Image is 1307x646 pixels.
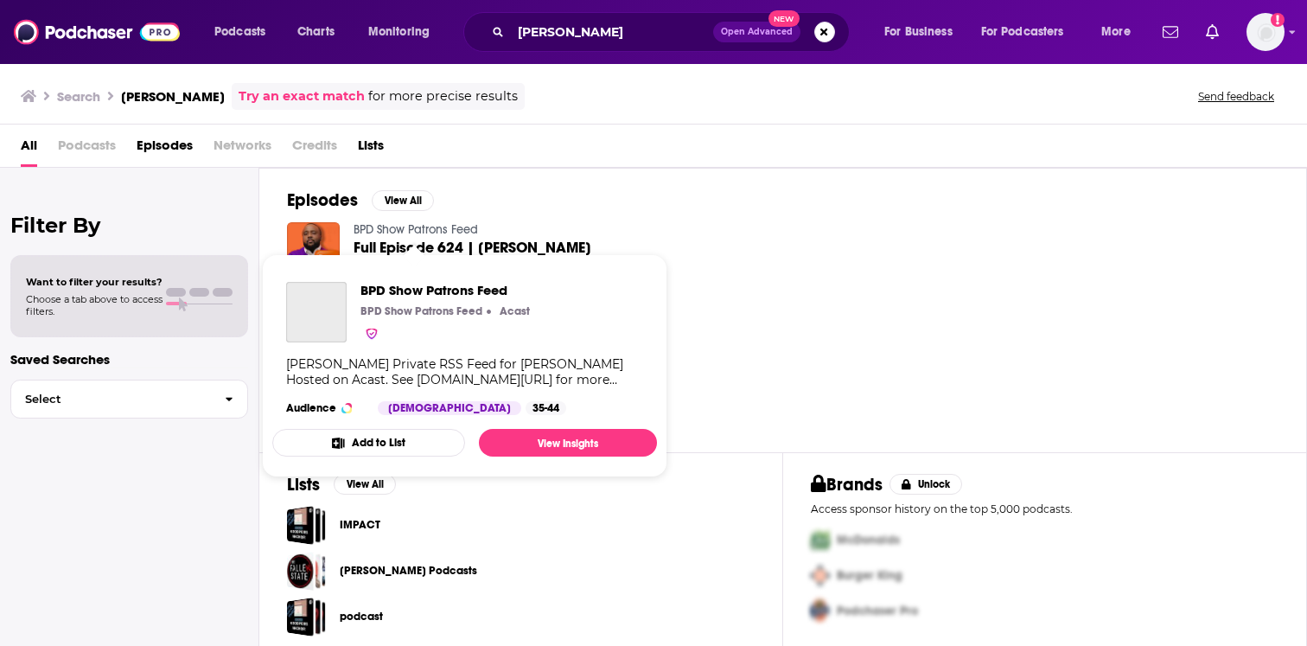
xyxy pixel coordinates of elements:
[287,222,340,275] img: Full Episode 624 | Trump Sides with Russia's Oligarchy and Intelligence Agencies | Russia's Model...
[804,558,837,593] img: Second Pro Logo
[26,276,163,288] span: Want to filter your results?
[356,18,452,46] button: open menu
[1271,13,1285,27] svg: Email not verified
[202,18,288,46] button: open menu
[495,304,530,318] a: AcastAcast
[10,380,248,419] button: Select
[884,20,953,44] span: For Business
[372,190,434,211] button: View All
[340,515,380,534] a: IMPACT
[286,18,345,46] a: Charts
[297,20,335,44] span: Charts
[272,429,465,457] button: Add to List
[837,533,900,547] span: McDonalds
[480,12,866,52] div: Search podcasts, credits, & more...
[121,88,225,105] h3: [PERSON_NAME]
[287,189,358,211] h2: Episodes
[57,88,100,105] h3: Search
[713,22,800,42] button: Open AdvancedNew
[1246,13,1285,51] img: User Profile
[21,131,37,167] a: All
[811,502,1278,515] p: Access sponsor history on the top 5,000 podcasts.
[287,552,326,591] a: Jesse Lee Peterson Podcasts
[214,131,271,167] span: Networks
[804,593,837,629] img: Third Pro Logo
[1246,13,1285,51] span: Logged in as EllaRoseMurphy
[287,189,434,211] a: EpisodesView All
[368,86,518,106] span: for more precise results
[768,10,800,27] span: New
[526,401,566,415] div: 35-44
[811,474,883,496] h2: Brands
[340,607,383,626] a: podcast
[837,568,902,583] span: Burger King
[286,356,643,387] div: [PERSON_NAME] Private RSS Feed for [PERSON_NAME] Hosted on Acast. See [DOMAIN_NAME][URL] for more...
[721,28,793,36] span: Open Advanced
[889,474,963,495] button: Unlock
[837,604,918,618] span: Podchaser Pro
[58,131,116,167] span: Podcasts
[11,393,211,405] span: Select
[286,282,347,342] a: BPD Show Patrons Feed
[479,429,657,457] a: View Insights
[368,20,430,44] span: Monitoring
[26,293,163,317] span: Choose a tab above to access filters.
[286,401,364,415] h3: Audience
[1156,17,1185,47] a: Show notifications dropdown
[360,282,530,298] a: BPD Show Patrons Feed
[358,131,384,167] a: Lists
[287,506,326,545] a: IMPACT
[1199,17,1226,47] a: Show notifications dropdown
[365,326,379,341] img: verified Badge
[354,222,478,237] a: BPD Show Patrons Feed
[804,522,837,558] img: First Pro Logo
[292,131,337,167] span: Credits
[500,304,530,318] p: Acast
[1246,13,1285,51] button: Show profile menu
[1089,18,1152,46] button: open menu
[137,131,193,167] a: Episodes
[872,18,974,46] button: open menu
[1101,20,1131,44] span: More
[340,561,477,580] a: [PERSON_NAME] Podcasts
[378,401,521,415] div: [DEMOGRAPHIC_DATA]
[14,16,180,48] img: Podchaser - Follow, Share and Rate Podcasts
[214,20,265,44] span: Podcasts
[10,351,248,368] p: Saved Searches
[354,240,604,270] span: Full Episode 624 | [PERSON_NAME] Sides with Russia's Oligarchy and Intelligence Agencies | Russia...
[511,18,713,46] input: Search podcasts, credits, & more...
[360,304,482,318] p: BPD Show Patrons Feed
[354,240,604,270] a: Full Episode 624 | Trump Sides with Russia's Oligarchy and Intelligence Agencies | Russia's Model...
[287,598,326,636] a: podcast
[981,20,1064,44] span: For Podcasters
[239,86,365,106] a: Try an exact match
[1193,89,1279,104] button: Send feedback
[10,213,248,238] h2: Filter By
[970,18,1089,46] button: open menu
